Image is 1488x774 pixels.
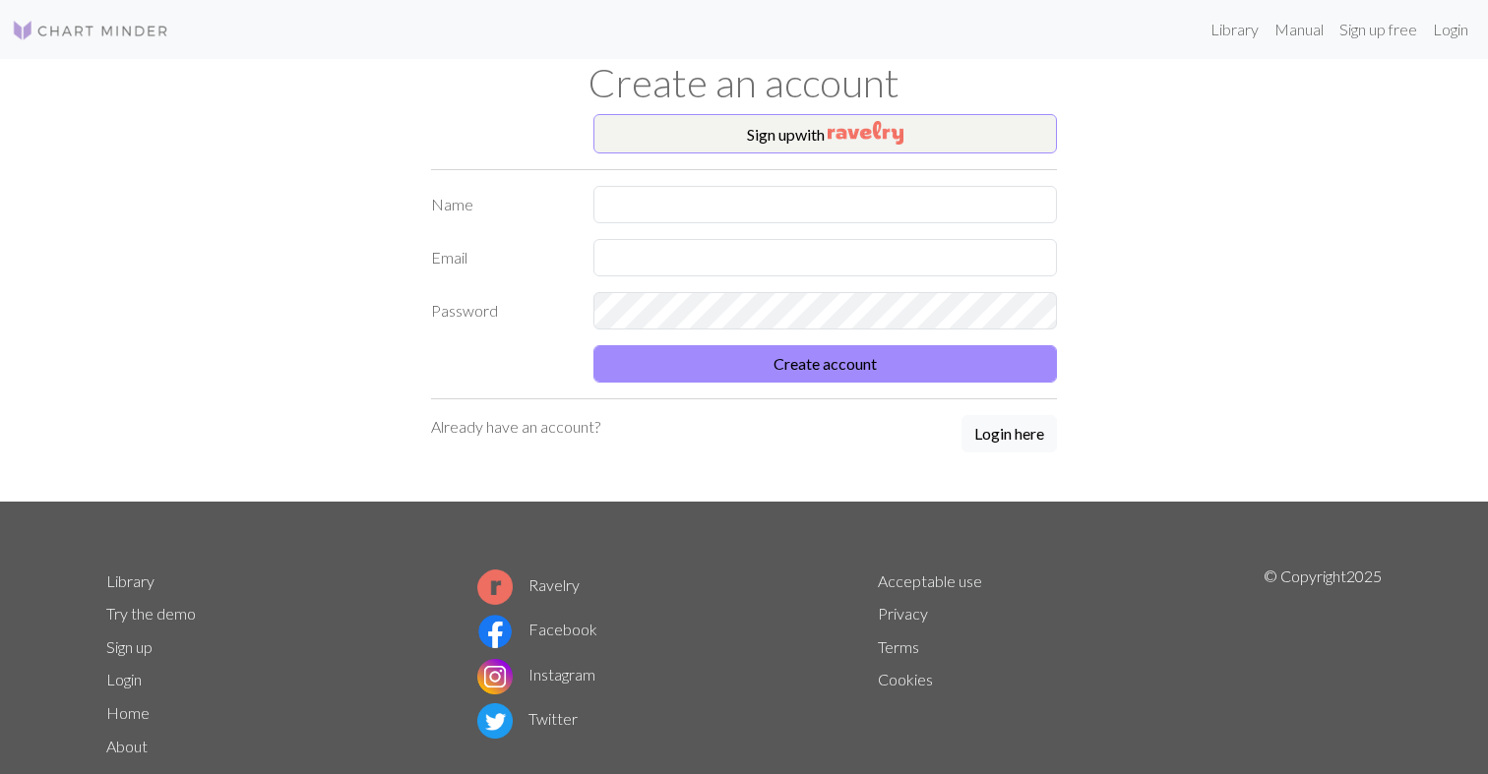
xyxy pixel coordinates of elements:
[477,665,595,684] a: Instagram
[431,415,600,439] p: Already have an account?
[94,59,1394,106] h1: Create an account
[106,571,155,590] a: Library
[419,186,582,223] label: Name
[878,604,928,623] a: Privacy
[106,604,196,623] a: Try the demo
[419,239,582,276] label: Email
[878,670,933,688] a: Cookies
[828,121,903,145] img: Ravelry
[1332,10,1425,49] a: Sign up free
[106,703,150,722] a: Home
[477,659,513,694] img: Instagram logo
[106,670,142,688] a: Login
[1203,10,1267,49] a: Library
[477,709,578,728] a: Twitter
[477,575,580,594] a: Ravelry
[593,114,1057,153] button: Sign upwith
[593,345,1057,383] button: Create account
[1267,10,1332,49] a: Manual
[419,292,582,329] label: Password
[106,737,148,755] a: About
[477,703,513,739] img: Twitter logo
[878,637,919,656] a: Terms
[12,19,169,42] img: Logo
[477,620,597,638] a: Facebook
[1425,10,1476,49] a: Login
[1264,565,1382,763] p: © Copyright 2025
[961,415,1057,454] a: Login here
[477,614,513,649] img: Facebook logo
[106,637,153,656] a: Sign up
[878,571,982,590] a: Acceptable use
[477,569,513,605] img: Ravelry logo
[961,415,1057,452] button: Login here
